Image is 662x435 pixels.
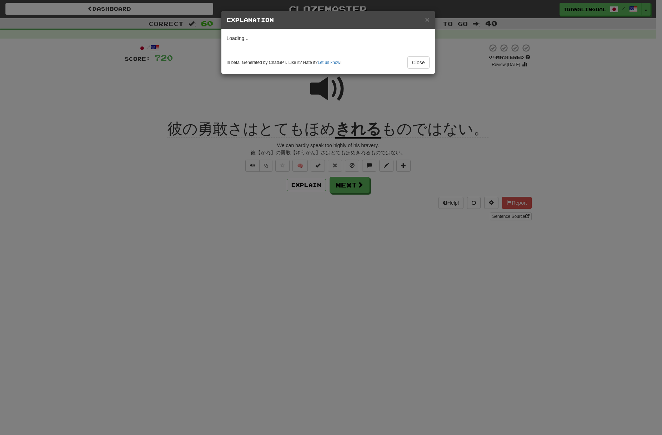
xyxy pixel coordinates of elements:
[227,60,342,66] small: In beta. Generated by ChatGPT. Like it? Hate it? !
[407,56,430,69] button: Close
[425,15,429,24] span: ×
[227,35,430,42] p: Loading...
[227,16,430,24] h5: Explanation
[425,16,429,23] button: Close
[318,60,340,65] a: Let us know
